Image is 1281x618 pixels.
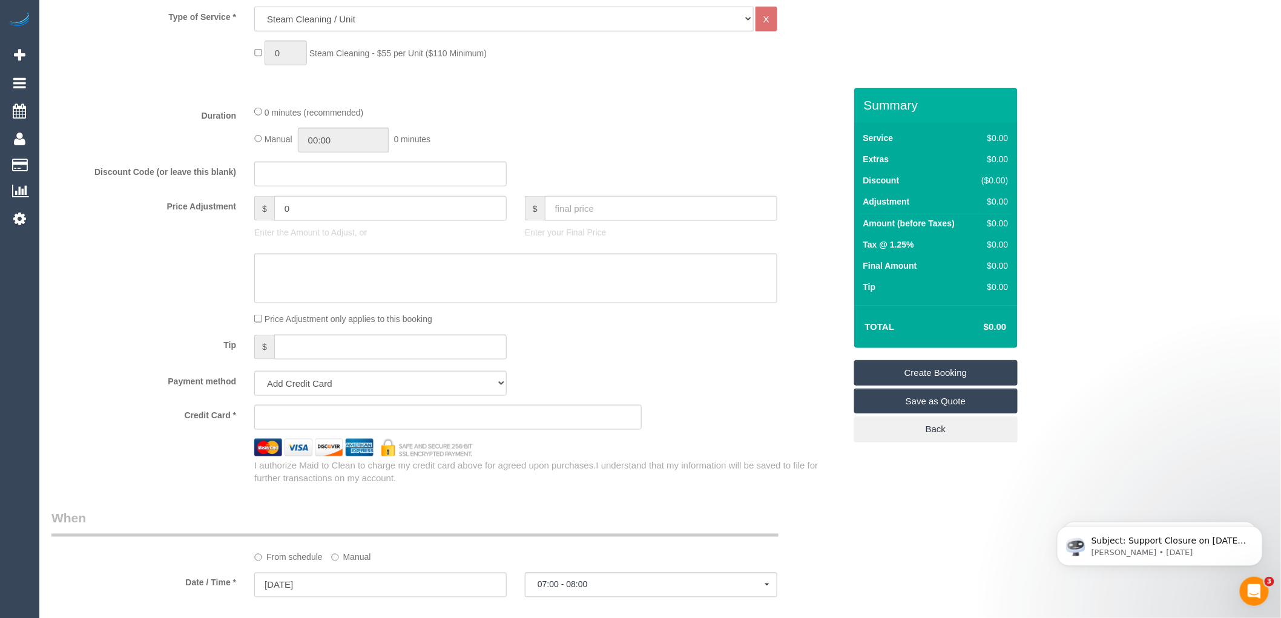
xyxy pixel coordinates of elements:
button: 07:00 - 08:00 [525,573,777,597]
a: Back [854,416,1018,442]
div: $0.00 [976,281,1009,293]
a: Create Booking [854,360,1018,386]
img: Automaid Logo [7,12,31,29]
label: From schedule [254,547,323,564]
label: Tip [42,335,245,351]
div: ($0.00) [976,174,1009,186]
span: Steam Cleaning - $55 per Unit ($110 Minimum) [309,48,487,58]
label: Service [863,132,894,144]
div: $0.00 [976,132,1009,144]
div: $0.00 [976,153,1009,165]
input: DD/MM/YYYY [254,573,507,597]
img: credit cards [245,439,482,456]
p: Enter your Final Price [525,226,777,238]
p: Enter the Amount to Adjust, or [254,226,507,238]
label: Final Amount [863,260,917,272]
span: Price Adjustment only applies to this booking [265,315,432,324]
div: $0.00 [976,260,1009,272]
div: $0.00 [976,238,1009,251]
div: $0.00 [976,217,1009,229]
label: Discount [863,174,900,186]
label: Duration [42,105,245,122]
label: Adjustment [863,196,910,208]
div: I authorize Maid to Clean to charge my credit card above for agreed upon purchases. [245,459,854,485]
span: $ [525,196,545,221]
span: 0 minutes [394,134,431,144]
label: Tax @ 1.25% [863,238,914,251]
iframe: Secure card payment input frame [265,412,631,422]
h4: $0.00 [947,322,1006,332]
iframe: Intercom notifications message [1039,501,1281,585]
span: $ [254,196,274,221]
label: Type of Service * [42,7,245,23]
label: Date / Time * [42,573,245,589]
iframe: Intercom live chat [1240,577,1269,606]
label: Manual [331,547,371,564]
span: Manual [265,134,292,144]
label: Extras [863,153,889,165]
input: final price [545,196,777,221]
input: From schedule [254,554,262,562]
label: Price Adjustment [42,196,245,212]
span: $ [254,335,274,360]
span: 07:00 - 08:00 [538,580,765,590]
label: Discount Code (or leave this blank) [42,162,245,178]
div: $0.00 [976,196,1009,208]
label: Amount (before Taxes) [863,217,955,229]
label: Credit Card * [42,405,245,421]
legend: When [51,510,779,537]
span: 0 minutes (recommended) [265,108,363,117]
h3: Summary [864,98,1012,112]
input: Manual [331,554,339,562]
strong: Total [865,321,895,332]
label: Payment method [42,371,245,387]
span: 3 [1265,577,1274,587]
a: Save as Quote [854,389,1018,414]
label: Tip [863,281,876,293]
